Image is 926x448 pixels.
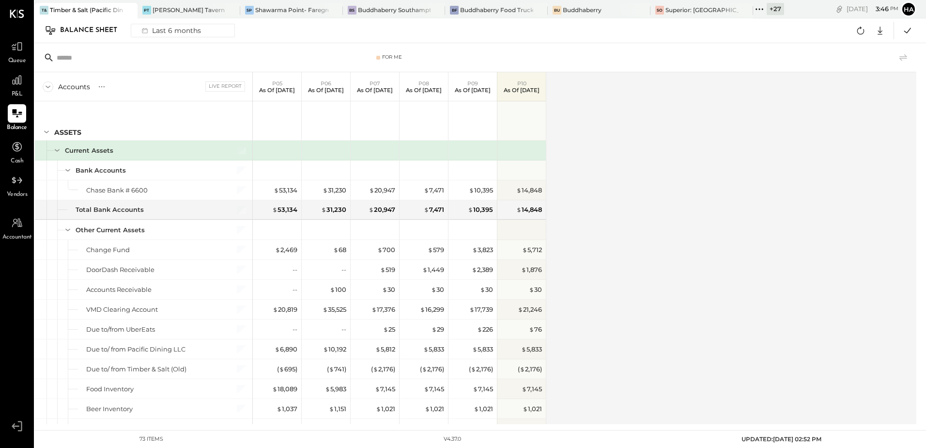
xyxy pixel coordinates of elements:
span: $ [521,345,526,353]
div: Beer Inventory [86,404,133,414]
span: $ [425,405,430,413]
span: $ [518,305,523,313]
span: $ [424,206,429,213]
div: 68 [333,245,346,255]
div: PT [142,6,151,15]
div: -- [293,285,297,294]
div: Live Report [205,81,245,91]
span: $ [469,305,475,313]
span: $ [272,385,278,393]
div: 3,589 [325,424,346,433]
div: Change Fund [86,245,130,255]
span: $ [275,246,280,254]
span: $ [321,206,326,213]
a: Balance [0,104,33,132]
div: 10,395 [468,205,493,214]
div: 35,525 [323,305,346,314]
div: 5,712 [522,245,542,255]
span: $ [522,246,527,254]
div: Accounts Receivable [86,285,152,294]
div: 20,947 [369,186,395,195]
div: Accounts [58,82,90,92]
span: $ [369,186,374,194]
span: Queue [8,57,26,65]
div: 579 [428,245,444,255]
div: Due to/ from Pacific Dining LLC [86,345,185,354]
div: 2,469 [275,245,297,255]
div: 2,389 [472,265,493,274]
div: 5,833 [472,345,493,354]
div: DoorDash Receivable [86,265,154,274]
div: ( 2,176 ) [469,365,493,374]
div: 7,145 [473,384,493,394]
div: Total Bank Accounts [76,205,144,214]
div: 5,983 [325,384,346,394]
p: As of [DATE] [455,87,491,94]
span: $ [375,385,380,393]
span: P10 [517,80,526,87]
div: 1,021 [425,404,444,414]
a: Cash [0,138,33,166]
span: $ [468,206,473,213]
span: $ [382,286,387,293]
span: $ [424,385,429,393]
span: $ [472,345,478,353]
div: 17,376 [371,305,395,314]
div: -- [293,325,297,334]
span: $ [477,325,482,333]
div: Buddhaberry [563,6,602,14]
div: 5,264 [471,424,493,433]
div: 14,848 [516,186,542,195]
div: Timber & Salt (Pacific Dining CA1 LLC) [50,6,123,14]
span: $ [424,186,429,194]
div: Balance Sheet [60,23,127,38]
span: $ [523,405,528,413]
div: ( 741 ) [327,365,346,374]
div: 5,264 [373,424,395,433]
div: 30 [382,285,395,294]
span: $ [520,365,525,373]
div: ( 2,176 ) [420,365,444,374]
span: Cash [11,157,23,166]
div: Other Current Assets [76,225,145,235]
div: ( 2,176 ) [371,365,395,374]
div: Bank Accounts [76,166,126,175]
span: $ [474,405,479,413]
div: Chase Bank # 6600 [86,186,148,195]
div: 20,947 [369,205,395,214]
div: 700 [377,245,395,255]
span: $ [333,246,339,254]
span: $ [422,266,428,273]
div: 226 [477,325,493,334]
div: Last 6 months [136,24,205,37]
div: BS [348,6,356,15]
div: 17,739 [469,305,493,314]
span: $ [377,246,383,254]
a: P&L [0,71,33,99]
span: $ [432,325,437,333]
span: P08 [418,80,429,87]
a: Vendors [0,171,33,199]
div: Current Assets [65,146,113,155]
div: + 27 [767,3,784,15]
div: 1,449 [422,265,444,274]
div: [PERSON_NAME] Tavern [153,6,225,14]
p: As of [DATE] [357,87,393,94]
a: Queue [0,37,33,65]
div: SP [245,6,254,15]
span: $ [330,286,335,293]
p: As of [DATE] [308,87,344,94]
span: $ [423,345,429,353]
div: Due to/ from Timber & Salt (Old) [86,365,186,374]
div: T& [40,6,48,15]
div: BF [450,6,459,15]
span: $ [369,206,374,213]
span: $ [472,246,478,254]
span: $ [275,345,280,353]
div: For Me [382,54,402,61]
span: $ [522,385,527,393]
div: Superior: [GEOGRAPHIC_DATA] [665,6,739,14]
span: $ [516,206,522,213]
div: 10,395 [469,186,493,195]
div: 10,192 [323,345,346,354]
